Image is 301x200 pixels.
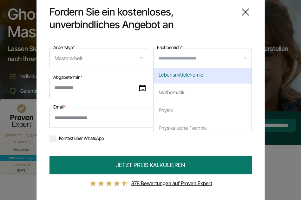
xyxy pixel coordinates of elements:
[131,180,212,186] a: 878 Bewertungen auf Proven Expert
[55,53,82,63] div: Masterarbeit
[53,73,82,81] label: Abgabetermin
[53,44,75,51] label: Arbeitstyp
[154,119,252,137] div: Physikalische Technik
[53,103,66,111] label: Email
[157,44,183,51] label: Fachbereich
[49,6,234,31] span: Fordern Sie ein kostenloses, unverbindliches Angebot an
[49,78,148,98] input: date
[49,135,104,141] label: Kontakt über WhatsApp
[139,85,146,91] img: date
[154,84,252,101] div: Mathematik
[154,101,252,119] div: Physik
[49,156,252,174] button: JETZT PREIS KALKULIEREN
[154,66,252,84] div: Lebensmittelchemie
[116,161,185,169] span: JETZT PREIS KALKULIEREN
